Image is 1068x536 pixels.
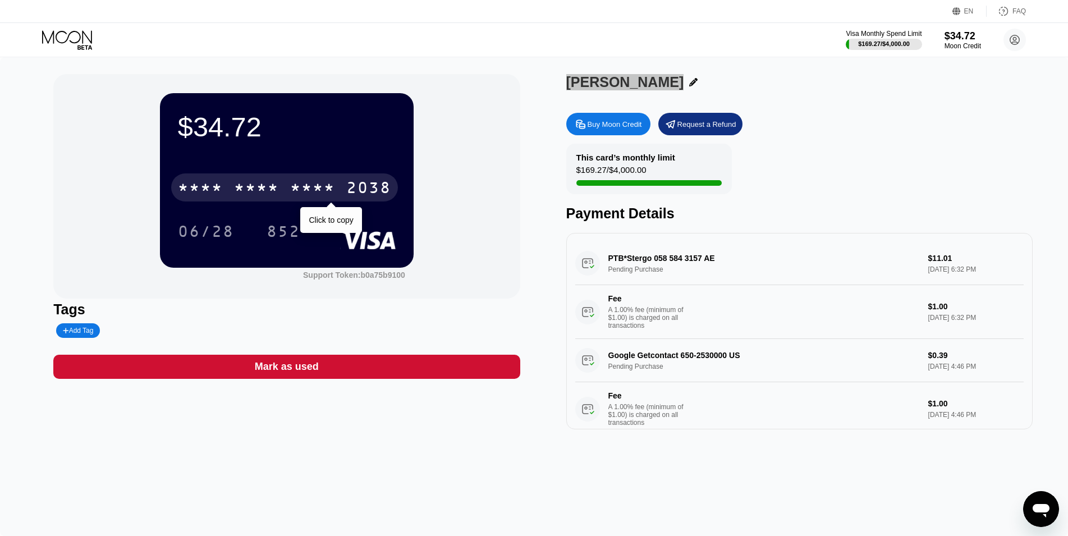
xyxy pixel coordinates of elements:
[588,120,642,129] div: Buy Moon Credit
[566,113,650,135] div: Buy Moon Credit
[945,30,981,50] div: $34.72Moon Credit
[608,403,693,427] div: A 1.00% fee (minimum of $1.00) is charged on all transactions
[576,153,675,162] div: This card’s monthly limit
[608,306,693,329] div: A 1.00% fee (minimum of $1.00) is charged on all transactions
[928,411,1024,419] div: [DATE] 4:46 PM
[53,355,520,379] div: Mark as used
[608,391,687,400] div: Fee
[258,217,309,245] div: 852
[56,323,100,338] div: Add Tag
[1012,7,1026,15] div: FAQ
[1023,491,1059,527] iframe: Button to launch messaging window, conversation in progress
[658,113,742,135] div: Request a Refund
[858,40,910,47] div: $169.27 / $4,000.00
[267,224,300,242] div: 852
[309,216,353,225] div: Click to copy
[928,399,1024,408] div: $1.00
[255,360,319,373] div: Mark as used
[928,302,1024,311] div: $1.00
[945,42,981,50] div: Moon Credit
[952,6,987,17] div: EN
[575,285,1024,339] div: FeeA 1.00% fee (minimum of $1.00) is charged on all transactions$1.00[DATE] 6:32 PM
[53,301,520,318] div: Tags
[303,271,405,280] div: Support Token: b0a75b9100
[576,165,647,180] div: $169.27 / $4,000.00
[928,314,1024,322] div: [DATE] 6:32 PM
[575,382,1024,436] div: FeeA 1.00% fee (minimum of $1.00) is charged on all transactions$1.00[DATE] 4:46 PM
[303,271,405,280] div: Support Token:b0a75b9100
[964,7,974,15] div: EN
[846,30,922,50] div: Visa Monthly Spend Limit$169.27/$4,000.00
[846,30,922,38] div: Visa Monthly Spend Limit
[63,327,93,335] div: Add Tag
[987,6,1026,17] div: FAQ
[566,205,1033,222] div: Payment Details
[346,180,391,198] div: 2038
[945,30,981,42] div: $34.72
[178,111,396,143] div: $34.72
[178,224,234,242] div: 06/28
[677,120,736,129] div: Request a Refund
[566,74,684,90] div: [PERSON_NAME]
[169,217,242,245] div: 06/28
[608,294,687,303] div: Fee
